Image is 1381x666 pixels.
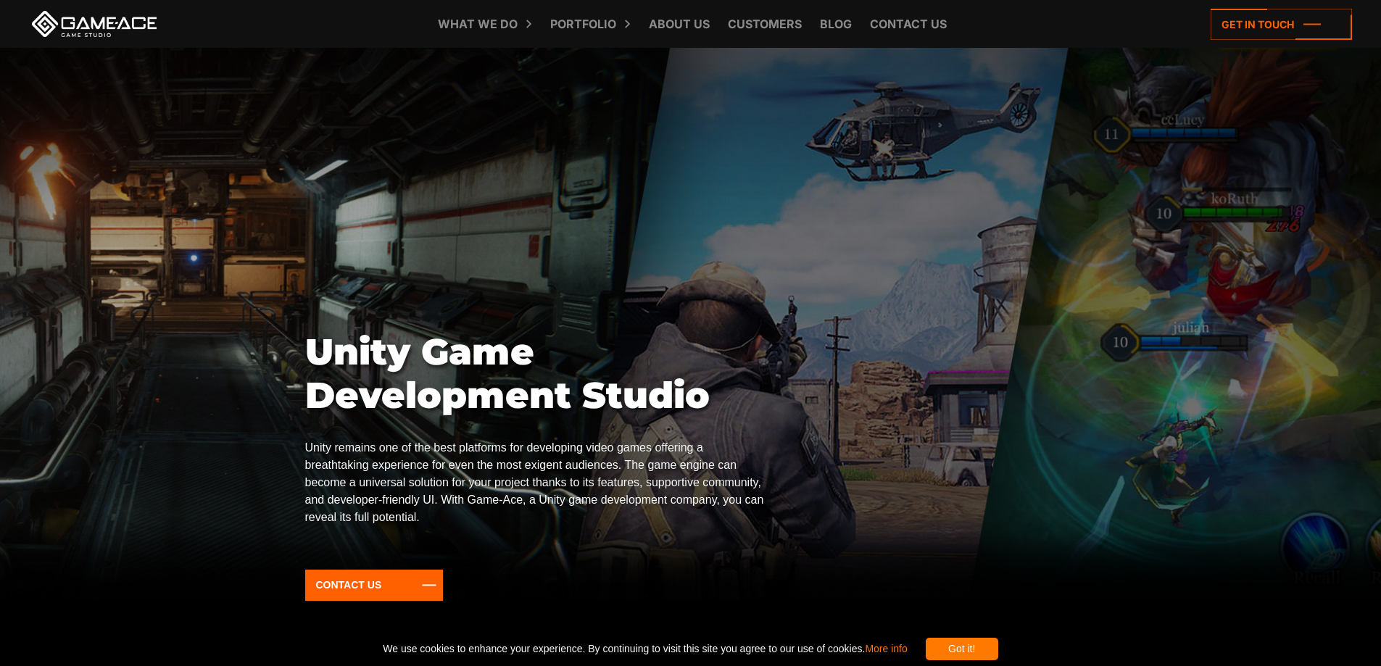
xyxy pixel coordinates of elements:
[305,439,768,526] p: Unity remains one of the best platforms for developing video games offering a breathtaking experi...
[305,570,444,601] a: Contact Us
[383,638,907,660] span: We use cookies to enhance your experience. By continuing to visit this site you agree to our use ...
[926,638,998,660] div: Got it!
[305,330,768,417] h1: Unity Game Development Studio
[1211,9,1352,40] a: Get in touch
[865,643,907,654] a: More info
